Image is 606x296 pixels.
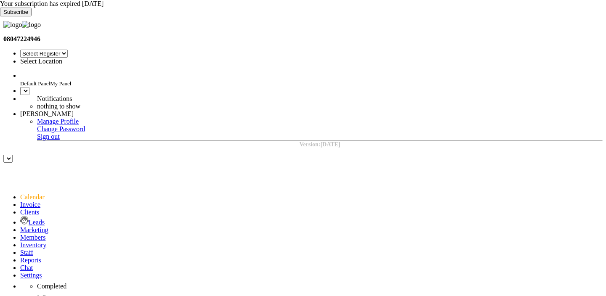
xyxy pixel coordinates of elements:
span: My Panel [50,80,71,87]
a: Change Password [37,125,85,132]
a: Clients [20,209,39,216]
a: Manage Profile [37,118,79,125]
a: Settings [20,272,42,279]
a: Reports [20,256,41,264]
div: Notifications [37,95,247,103]
img: logo [3,21,22,29]
span: Completed [37,283,66,290]
span: [PERSON_NAME] [20,110,74,117]
a: Members [20,234,45,241]
span: Leads [29,219,45,226]
a: Leads [20,219,45,226]
a: Invoice [20,201,40,208]
a: Marketing [20,226,48,233]
span: Default Panel [20,80,50,87]
b: 08047224946 [3,35,40,42]
a: Inventory [20,241,46,248]
a: Staff [20,249,33,256]
div: Version:[DATE] [37,141,603,148]
a: Sign out [37,133,60,140]
a: Calendar [20,193,45,201]
img: logo [22,21,40,29]
li: nothing to show [37,103,247,110]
